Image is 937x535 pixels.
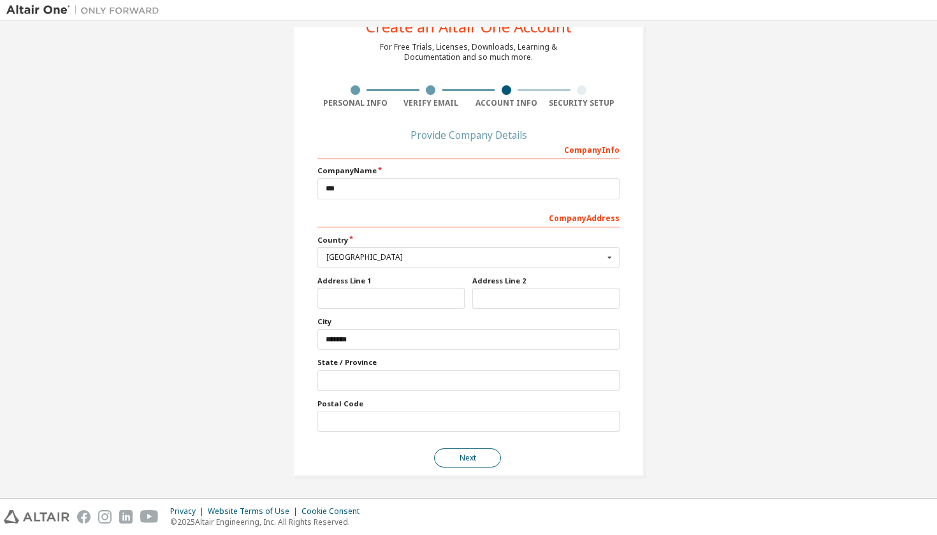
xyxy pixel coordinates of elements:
[170,517,367,527] p: © 2025 Altair Engineering, Inc. All Rights Reserved.
[317,317,620,327] label: City
[4,510,69,524] img: altair_logo.svg
[434,448,501,467] button: Next
[544,98,620,108] div: Security Setup
[170,506,208,517] div: Privacy
[393,98,469,108] div: Verify Email
[317,399,620,409] label: Postal Code
[208,506,301,517] div: Website Terms of Use
[140,510,159,524] img: youtube.svg
[98,510,112,524] img: instagram.svg
[301,506,367,517] div: Cookie Consent
[317,131,620,139] div: Provide Company Details
[468,98,544,108] div: Account Info
[119,510,133,524] img: linkedin.svg
[366,19,572,34] div: Create an Altair One Account
[317,207,620,227] div: Company Address
[317,276,465,286] label: Address Line 1
[317,98,393,108] div: Personal Info
[6,4,166,17] img: Altair One
[380,42,557,62] div: For Free Trials, Licenses, Downloads, Learning & Documentation and so much more.
[317,166,620,176] label: Company Name
[317,139,620,159] div: Company Info
[77,510,91,524] img: facebook.svg
[317,235,620,245] label: Country
[472,276,620,286] label: Address Line 2
[326,253,604,261] div: [GEOGRAPHIC_DATA]
[317,357,620,367] label: State / Province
